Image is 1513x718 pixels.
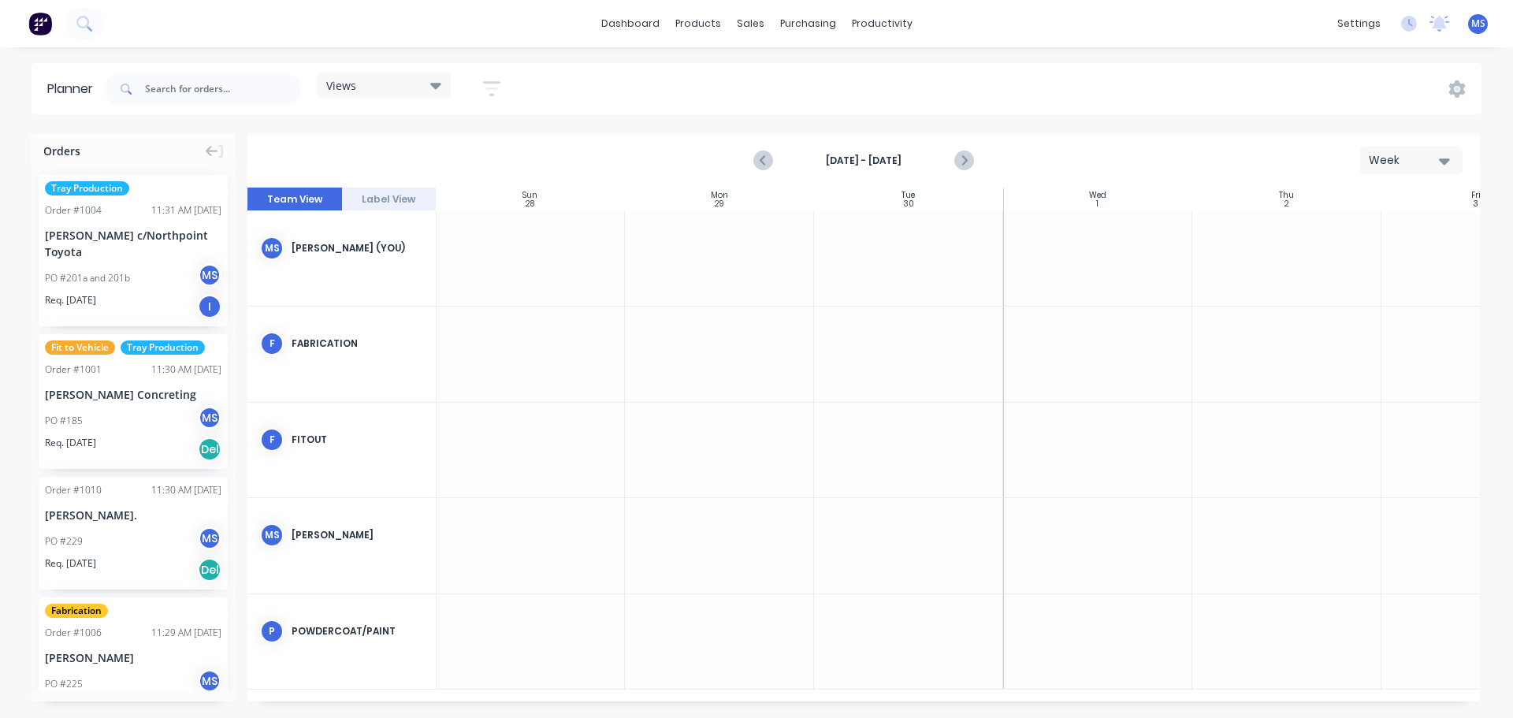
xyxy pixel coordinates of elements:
[667,12,729,35] div: products
[715,200,724,208] div: 29
[593,12,667,35] a: dashboard
[260,428,284,452] div: F
[903,200,914,208] div: 30
[45,483,102,497] div: Order # 1010
[198,437,221,461] div: Del
[522,191,537,200] div: Sun
[45,203,102,218] div: Order # 1004
[247,188,342,211] button: Team View
[292,241,423,255] div: [PERSON_NAME] (You)
[526,200,534,208] div: 28
[198,295,221,318] div: I
[342,188,437,211] button: Label View
[198,263,221,287] div: MS
[198,526,221,550] div: MS
[151,626,221,640] div: 11:29 AM [DATE]
[1284,200,1289,208] div: 2
[1329,12,1388,35] div: settings
[45,649,221,666] div: [PERSON_NAME]
[45,556,96,571] span: Req. [DATE]
[1360,147,1463,174] button: Week
[45,227,221,260] div: [PERSON_NAME] c/Northpoint Toyota
[45,271,130,285] div: PO #201a and 201b
[45,293,96,307] span: Req. [DATE]
[47,80,101,99] div: Planner
[1369,152,1441,169] div: Week
[1473,200,1478,208] div: 3
[28,12,52,35] img: Factory
[292,624,423,638] div: Powdercoat/Paint
[45,436,96,450] span: Req. [DATE]
[901,191,915,200] div: Tue
[198,669,221,693] div: MS
[1096,200,1099,208] div: 1
[785,154,942,168] strong: [DATE] - [DATE]
[292,528,423,542] div: [PERSON_NAME]
[45,677,83,691] div: PO #225
[711,191,728,200] div: Mon
[45,626,102,640] div: Order # 1006
[151,203,221,218] div: 11:31 AM [DATE]
[729,12,772,35] div: sales
[292,337,423,351] div: Fabrication
[198,406,221,430] div: MS
[45,386,221,403] div: [PERSON_NAME] Concreting
[151,363,221,377] div: 11:30 AM [DATE]
[43,143,80,159] span: Orders
[260,236,284,260] div: MS
[1471,17,1485,31] span: MS
[260,619,284,643] div: P
[45,507,221,523] div: [PERSON_NAME].
[151,483,221,497] div: 11:30 AM [DATE]
[1279,191,1294,200] div: Thu
[1471,191,1481,200] div: Fri
[1089,191,1106,200] div: Wed
[260,332,284,355] div: F
[772,12,844,35] div: purchasing
[45,534,83,549] div: PO #229
[121,340,205,355] span: Tray Production
[844,12,920,35] div: productivity
[292,433,423,447] div: Fitout
[45,414,83,428] div: PO #185
[45,363,102,377] div: Order # 1001
[198,558,221,582] div: Del
[326,77,356,94] span: Views
[45,340,115,355] span: Fit to Vehicle
[45,604,108,618] span: Fabrication
[145,73,301,105] input: Search for orders...
[45,181,129,195] span: Tray Production
[260,523,284,547] div: MS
